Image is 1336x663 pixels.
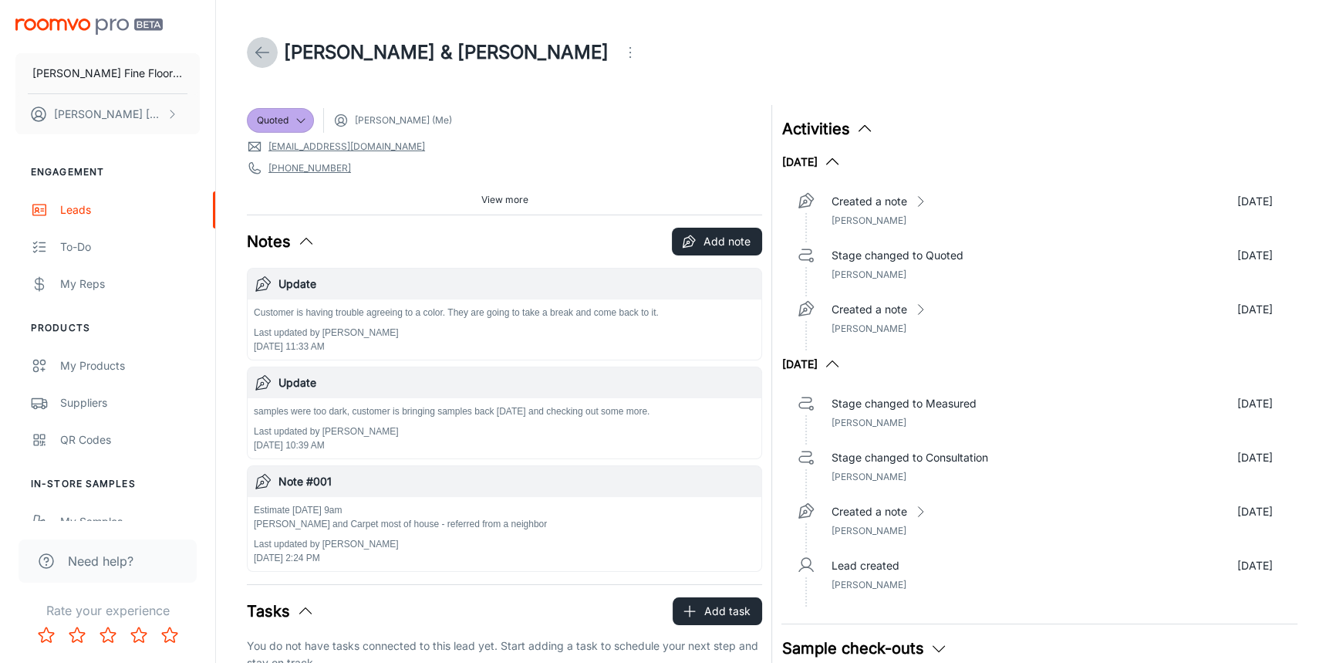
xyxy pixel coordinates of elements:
button: Rate 2 star [62,620,93,651]
button: Rate 4 star [123,620,154,651]
p: [DATE] [1237,449,1273,466]
button: Add note [672,228,762,255]
button: View more [475,188,535,211]
p: [DATE] [1237,247,1273,264]
p: [DATE] [1237,557,1273,574]
button: [PERSON_NAME] [PERSON_NAME] [15,94,200,134]
p: Lead created [831,557,899,574]
h1: [PERSON_NAME] & [PERSON_NAME] [284,39,609,66]
span: [PERSON_NAME] [831,269,906,280]
div: Leads [60,201,200,218]
button: Activities [781,117,874,140]
button: [PERSON_NAME] Fine Floors, Inc [15,53,200,93]
p: [PERSON_NAME] Fine Floors, Inc [32,65,183,82]
p: samples were too dark, customer is bringing samples back [DATE] and checking out some more. [254,404,649,418]
span: View more [481,193,528,207]
p: Last updated by [PERSON_NAME] [254,425,649,438]
p: [DATE] 10:39 AM [254,438,649,452]
button: Sample check-outs [781,637,948,660]
div: Suppliers [60,394,200,411]
button: Note #001Estimate [DATE] 9am [PERSON_NAME] and Carpet most of house - referred from a neighborLas... [248,466,761,571]
span: [PERSON_NAME] [831,215,906,226]
p: [PERSON_NAME] [PERSON_NAME] [54,106,163,123]
button: [DATE] [781,355,842,374]
button: Notes [247,230,315,253]
button: Tasks [247,600,315,623]
div: To-do [60,238,200,255]
button: UpdateCustomer is having trouble agreeing to a color. They are going to take a break and come bac... [248,269,761,360]
p: [DATE] [1237,301,1273,318]
p: Created a note [831,193,906,210]
p: Customer is having trouble agreeing to a color. They are going to take a break and come back to it. [254,306,659,320]
p: [DATE] [1237,193,1273,210]
button: Add task [673,597,762,625]
a: [EMAIL_ADDRESS][DOMAIN_NAME] [268,140,425,154]
div: My Products [60,357,200,374]
div: Quoted [247,108,314,133]
p: Stage changed to Quoted [831,247,963,264]
span: [PERSON_NAME] [831,417,906,428]
p: [DATE] [1237,503,1273,520]
span: Quoted [257,113,288,127]
div: My Samples [60,513,200,530]
div: My Reps [60,276,200,293]
p: Estimate [DATE] 9am [PERSON_NAME] and Carpet most of house - referred from a neighbor [254,503,547,531]
button: Open menu [615,37,646,68]
span: [PERSON_NAME] [831,323,906,334]
p: Stage changed to Measured [831,395,976,412]
button: Updatesamples were too dark, customer is bringing samples back [DATE] and checking out some more.... [248,367,761,458]
button: [DATE] [781,153,842,171]
span: [PERSON_NAME] [831,471,906,482]
img: Roomvo PRO Beta [15,19,163,35]
button: Rate 1 star [31,620,62,651]
p: Created a note [831,301,906,318]
h6: Note #001 [278,473,755,490]
p: [DATE] 2:24 PM [254,551,547,565]
span: [PERSON_NAME] [831,525,906,536]
div: QR Codes [60,431,200,448]
h6: Update [278,374,755,391]
p: [DATE] 11:33 AM [254,340,659,353]
span: Need help? [68,552,133,570]
p: Last updated by [PERSON_NAME] [254,326,659,340]
h6: Update [278,276,755,293]
p: [DATE] [1237,395,1273,412]
span: [PERSON_NAME] (Me) [355,113,452,127]
button: Rate 3 star [93,620,123,651]
p: Rate your experience [12,601,203,620]
p: Stage changed to Consultation [831,449,987,466]
span: [PERSON_NAME] [831,579,906,590]
button: Rate 5 star [154,620,185,651]
p: Created a note [831,503,906,520]
a: [PHONE_NUMBER] [268,161,351,175]
p: Last updated by [PERSON_NAME] [254,537,547,551]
